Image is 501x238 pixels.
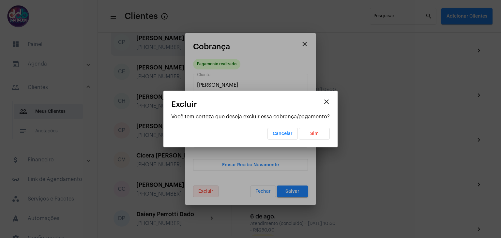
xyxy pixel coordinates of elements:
[323,98,330,106] mat-icon: close
[299,128,330,140] button: Sim
[171,100,197,109] span: Excluir
[267,128,298,140] button: Cancelar
[310,131,319,136] span: Sim
[273,131,293,136] span: Cancelar
[171,114,330,120] p: Você tem certeza que deseja excluir essa cobrança/pagamento?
